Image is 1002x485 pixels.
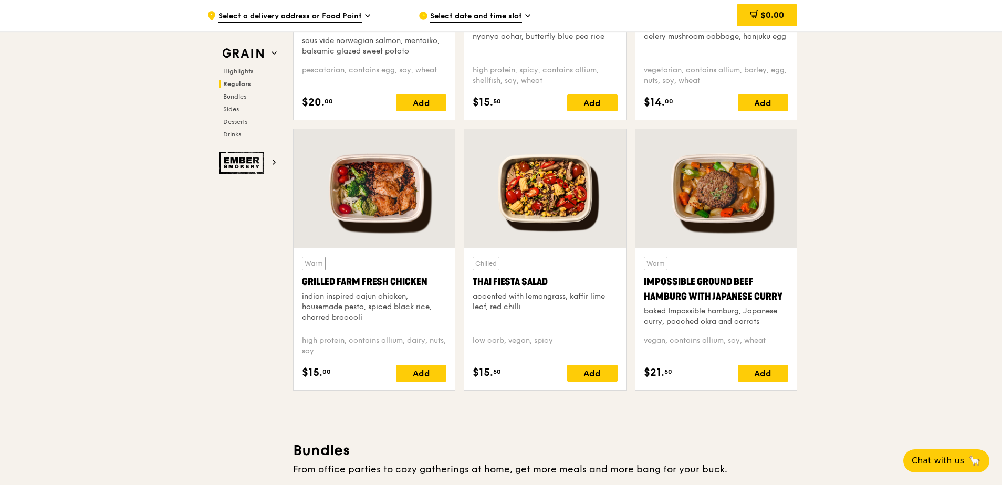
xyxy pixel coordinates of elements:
[473,21,617,42] div: housemade sambal marinated chicken, nyonya achar, butterfly blue pea rice
[665,97,673,106] span: 00
[644,275,788,304] div: Impossible Ground Beef Hamburg with Japanese Curry
[219,152,267,174] img: Ember Smokery web logo
[322,367,331,376] span: 00
[325,97,333,106] span: 00
[644,65,788,86] div: vegetarian, contains allium, barley, egg, nuts, soy, wheat
[223,93,246,100] span: Bundles
[912,455,964,467] span: Chat with us
[664,367,672,376] span: 50
[223,106,239,113] span: Sides
[293,441,797,460] h3: Bundles
[738,94,788,111] div: Add
[302,335,446,356] div: high protein, contains allium, dairy, nuts, soy
[760,10,784,20] span: $0.00
[567,365,618,382] div: Add
[644,21,788,42] div: basil scented multigrain rice, braised celery mushroom cabbage, hanjuku egg
[473,94,493,110] span: $15.
[473,291,617,312] div: accented with lemongrass, kaffir lime leaf, red chilli
[430,11,522,23] span: Select date and time slot
[396,94,446,111] div: Add
[473,257,499,270] div: Chilled
[644,94,665,110] span: $14.
[644,306,788,327] div: baked Impossible hamburg, Japanese curry, poached okra and carrots
[219,44,267,63] img: Grain web logo
[302,65,446,86] div: pescatarian, contains egg, soy, wheat
[302,257,326,270] div: Warm
[644,365,664,381] span: $21.
[968,455,981,467] span: 🦙
[644,257,667,270] div: Warm
[473,335,617,356] div: low carb, vegan, spicy
[473,65,617,86] div: high protein, spicy, contains allium, shellfish, soy, wheat
[738,365,788,382] div: Add
[396,365,446,382] div: Add
[493,367,501,376] span: 50
[293,462,797,477] div: From office parties to cozy gatherings at home, get more meals and more bang for your buck.
[493,97,501,106] span: 50
[223,80,251,88] span: Regulars
[302,365,322,381] span: $15.
[302,275,446,289] div: Grilled Farm Fresh Chicken
[903,449,989,472] button: Chat with us🦙
[218,11,362,23] span: Select a delivery address or Food Point
[223,131,241,138] span: Drinks
[302,94,325,110] span: $20.
[223,68,253,75] span: Highlights
[473,275,617,289] div: Thai Fiesta Salad
[302,36,446,57] div: sous vide norwegian salmon, mentaiko, balsamic glazed sweet potato
[567,94,618,111] div: Add
[223,118,247,125] span: Desserts
[302,291,446,323] div: indian inspired cajun chicken, housemade pesto, spiced black rice, charred broccoli
[644,335,788,356] div: vegan, contains allium, soy, wheat
[473,365,493,381] span: $15.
